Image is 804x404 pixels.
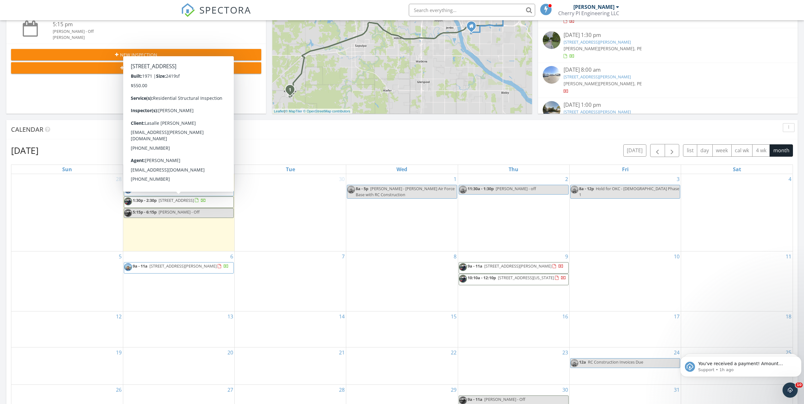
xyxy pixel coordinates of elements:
[673,347,681,358] a: Go to October 24, 2025
[468,186,494,191] span: 11:30a - 1:30p
[588,359,643,365] span: RC Construction Invoices Due
[458,251,569,311] td: Go to October 9, 2025
[123,311,234,347] td: Go to October 13, 2025
[123,347,234,384] td: Go to October 20, 2025
[543,101,793,129] a: [DATE] 1:00 pm [STREET_ADDRESS][PERSON_NAME] [PERSON_NAME]
[561,347,569,358] a: Go to October 23, 2025
[53,34,240,40] div: [PERSON_NAME]
[458,311,569,347] td: Go to October 16, 2025
[579,186,594,191] span: 8a - 12p
[346,174,458,251] td: Go to October 1, 2025
[498,275,554,280] span: [STREET_ADDRESS][US_STATE]
[452,251,458,262] a: Go to October 8, 2025
[623,144,646,157] button: [DATE]
[732,165,742,174] a: Saturday
[133,209,157,215] span: 5:15p - 6:15p
[338,174,346,184] a: Go to September 30, 2025
[673,311,681,322] a: Go to October 17, 2025
[159,197,194,203] span: [STREET_ADDRESS]
[226,347,234,358] a: Go to October 20, 2025
[573,4,614,10] div: [PERSON_NAME]
[338,385,346,395] a: Go to October 28, 2025
[564,74,631,80] a: [STREET_ADDRESS][PERSON_NAME]
[579,359,586,365] span: 12a
[123,174,234,251] td: Go to September 29, 2025
[11,311,123,347] td: Go to October 12, 2025
[561,385,569,395] a: Go to October 30, 2025
[226,174,234,184] a: Go to September 29, 2025
[115,311,123,322] a: Go to October 12, 2025
[681,251,793,311] td: Go to October 11, 2025
[133,186,145,191] span: 8a - 9a
[235,347,346,384] td: Go to October 21, 2025
[459,275,467,283] img: screenshot_20250602_145829.png
[458,174,569,251] td: Go to October 2, 2025
[621,165,630,174] a: Friday
[468,275,496,280] span: 10:10a - 12:10p
[564,101,772,109] div: [DATE] 1:00 pm
[124,209,132,217] img: screenshot_20250602_145829.png
[53,21,240,28] div: 5:15 pm
[468,263,482,269] span: 9a - 11a
[731,144,753,157] button: cal wk
[571,359,578,367] img: 20210109_141743_002.jpg
[289,88,291,92] i: 1
[199,3,251,16] span: SPECTORA
[752,144,770,157] button: 4 wk
[21,24,116,30] p: Message from Support, sent 1h ago
[459,263,467,271] img: screenshot_20250602_145829.png
[338,347,346,358] a: Go to October 21, 2025
[450,311,458,322] a: Go to October 15, 2025
[675,174,681,184] a: Go to October 3, 2025
[356,186,368,191] span: 8a - 5p
[303,109,350,113] a: © OpenStreetMap contributors
[115,174,123,184] a: Go to September 28, 2025
[681,174,793,251] td: Go to October 4, 2025
[115,385,123,395] a: Go to October 26, 2025
[569,174,681,251] td: Go to October 3, 2025
[787,174,793,184] a: Go to October 4, 2025
[226,385,234,395] a: Go to October 27, 2025
[285,109,302,113] a: © MapTiler
[124,185,234,196] a: 8a - 9a [STREET_ADDRESS]
[558,10,619,16] div: Cherry PI Engineering LLC
[11,347,123,384] td: Go to October 19, 2025
[569,347,681,384] td: Go to October 24, 2025
[459,262,569,274] a: 9a - 11a [STREET_ADDRESS][PERSON_NAME]
[124,197,132,205] img: screenshot_20250602_145829.png
[564,81,599,87] span: [PERSON_NAME]
[543,101,560,119] img: streetview
[133,263,229,269] a: 9a - 11a [STREET_ADDRESS][PERSON_NAME]
[458,347,569,384] td: Go to October 23, 2025
[712,144,732,157] button: week
[395,165,408,174] a: Wednesday
[133,263,148,269] span: 9a - 11a
[599,45,642,51] span: [PERSON_NAME], PE
[484,396,525,402] span: [PERSON_NAME] - Off
[133,186,195,191] a: 8a - 9a [STREET_ADDRESS]
[507,165,520,174] a: Thursday
[115,347,123,358] a: Go to October 19, 2025
[229,251,234,262] a: Go to October 6, 2025
[409,4,535,16] input: Search everything...
[235,174,346,251] td: Go to September 30, 2025
[159,209,200,215] span: [PERSON_NAME] - Off
[484,263,552,269] span: [STREET_ADDRESS][PERSON_NAME]
[11,144,39,157] h2: [DATE]
[61,165,73,174] a: Sunday
[123,251,234,311] td: Go to October 6, 2025
[564,31,772,39] div: [DATE] 1:30 pm
[468,263,564,269] a: 9a - 11a [STREET_ADDRESS][PERSON_NAME]
[338,311,346,322] a: Go to October 14, 2025
[341,251,346,262] a: Go to October 7, 2025
[543,31,793,59] a: [DATE] 1:30 pm [STREET_ADDRESS][PERSON_NAME] [PERSON_NAME][PERSON_NAME], PE
[564,174,569,184] a: Go to October 2, 2025
[11,49,261,60] button: New Inspection
[564,39,631,45] a: [STREET_ADDRESS][PERSON_NAME]
[347,186,355,194] img: 20210109_141743_002.jpg
[124,263,132,271] img: 20210109_141743_002.jpg
[133,197,157,203] span: 1:30p - 2:30p
[450,347,458,358] a: Go to October 22, 2025
[11,251,123,311] td: Go to October 5, 2025
[650,144,665,157] button: Previous month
